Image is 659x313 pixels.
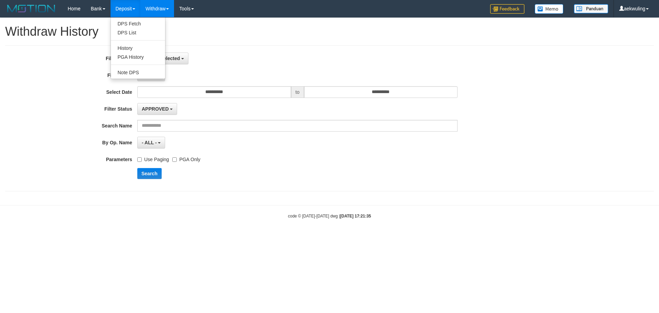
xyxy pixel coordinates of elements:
small: code © [DATE]-[DATE] dwg | [288,214,371,219]
label: Use Paging [137,154,169,163]
img: panduan.png [574,4,608,13]
input: PGA Only [172,157,177,162]
span: - ALL - [142,140,157,145]
a: Note DPS [111,68,165,77]
button: - ALL - [137,137,165,148]
input: Use Paging [137,157,142,162]
a: History [111,44,165,53]
a: PGA History [111,53,165,62]
img: MOTION_logo.png [5,3,57,14]
span: APPROVED [142,106,169,112]
span: to [291,86,304,98]
img: Button%20Memo.svg [535,4,564,14]
strong: [DATE] 17:21:35 [340,214,371,219]
label: PGA Only [172,154,200,163]
a: DPS Fetch [111,19,165,28]
img: Feedback.jpg [490,4,524,14]
button: Search [137,168,162,179]
button: APPROVED [137,103,177,115]
h1: Withdraw History [5,25,654,38]
a: DPS List [111,28,165,37]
